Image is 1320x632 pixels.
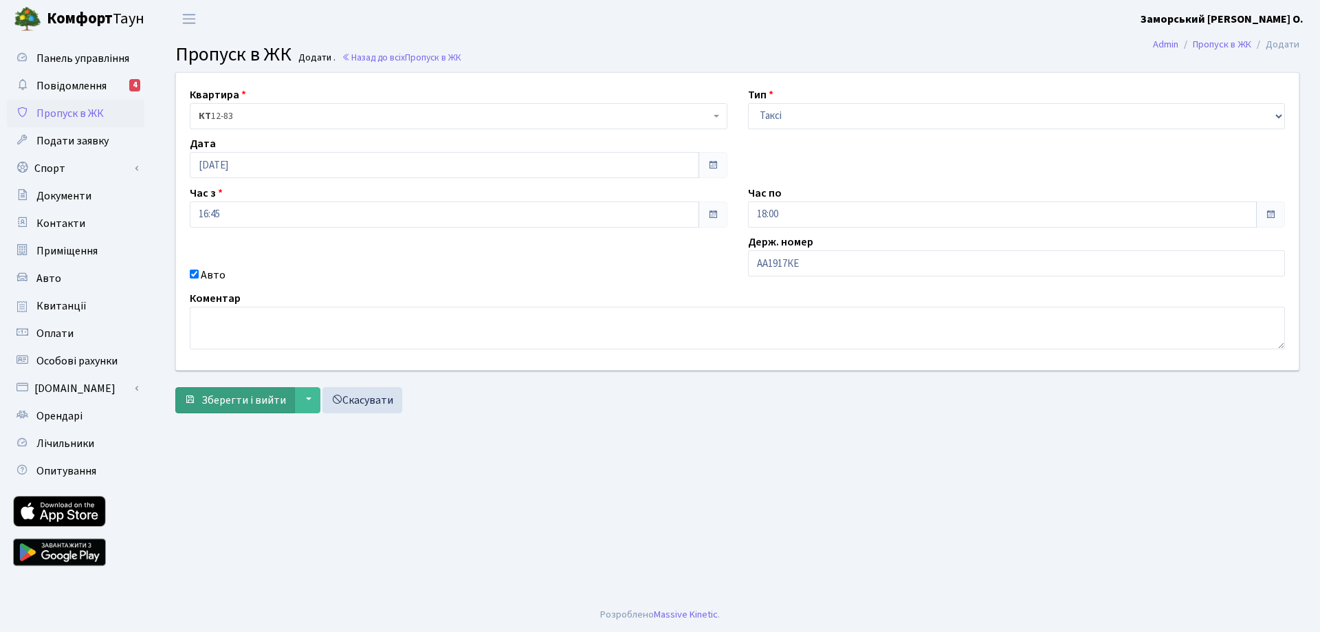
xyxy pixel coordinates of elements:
[47,8,113,30] b: Комфорт
[36,464,96,479] span: Опитування
[175,41,291,68] span: Пропуск в ЖК
[748,250,1286,276] input: AA0001AA
[1141,11,1303,28] a: Заморський [PERSON_NAME] О.
[199,109,710,123] span: <b>КТ</b>&nbsp;&nbsp;&nbsp;&nbsp;12-83
[7,265,144,292] a: Авто
[7,237,144,265] a: Приміщення
[36,78,107,94] span: Повідомлення
[47,8,144,31] span: Таун
[36,106,104,121] span: Пропуск в ЖК
[199,109,211,123] b: КТ
[1153,37,1178,52] a: Admin
[7,292,144,320] a: Квитанції
[748,87,773,103] label: Тип
[14,6,41,33] img: logo.png
[7,45,144,72] a: Панель управління
[7,182,144,210] a: Документи
[36,216,85,231] span: Контакти
[7,375,144,402] a: [DOMAIN_NAME]
[36,133,109,149] span: Подати заявку
[36,188,91,204] span: Документи
[7,210,144,237] a: Контакти
[7,430,144,457] a: Лічильники
[748,234,813,250] label: Держ. номер
[201,393,286,408] span: Зберегти і вийти
[405,51,461,64] span: Пропуск в ЖК
[175,387,295,413] button: Зберегти і вийти
[36,298,87,314] span: Квитанції
[600,607,720,622] div: Розроблено .
[190,185,223,201] label: Час з
[7,155,144,182] a: Спорт
[190,290,241,307] label: Коментар
[36,436,94,451] span: Лічильники
[172,8,206,30] button: Переключити навігацію
[36,51,129,66] span: Панель управління
[7,347,144,375] a: Особові рахунки
[748,185,782,201] label: Час по
[190,103,727,129] span: <b>КТ</b>&nbsp;&nbsp;&nbsp;&nbsp;12-83
[1132,30,1320,59] nav: breadcrumb
[7,320,144,347] a: Оплати
[201,267,225,283] label: Авто
[36,326,74,341] span: Оплати
[7,402,144,430] a: Орендарі
[1251,37,1299,52] li: Додати
[322,387,402,413] a: Скасувати
[7,127,144,155] a: Подати заявку
[36,243,98,259] span: Приміщення
[7,72,144,100] a: Повідомлення4
[190,135,216,152] label: Дата
[7,457,144,485] a: Опитування
[7,100,144,127] a: Пропуск в ЖК
[36,408,82,424] span: Орендарі
[36,353,118,369] span: Особові рахунки
[36,271,61,286] span: Авто
[342,51,461,64] a: Назад до всіхПропуск в ЖК
[654,607,718,622] a: Massive Kinetic
[1193,37,1251,52] a: Пропуск в ЖК
[296,52,335,64] small: Додати .
[190,87,246,103] label: Квартира
[129,79,140,91] div: 4
[1141,12,1303,27] b: Заморський [PERSON_NAME] О.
